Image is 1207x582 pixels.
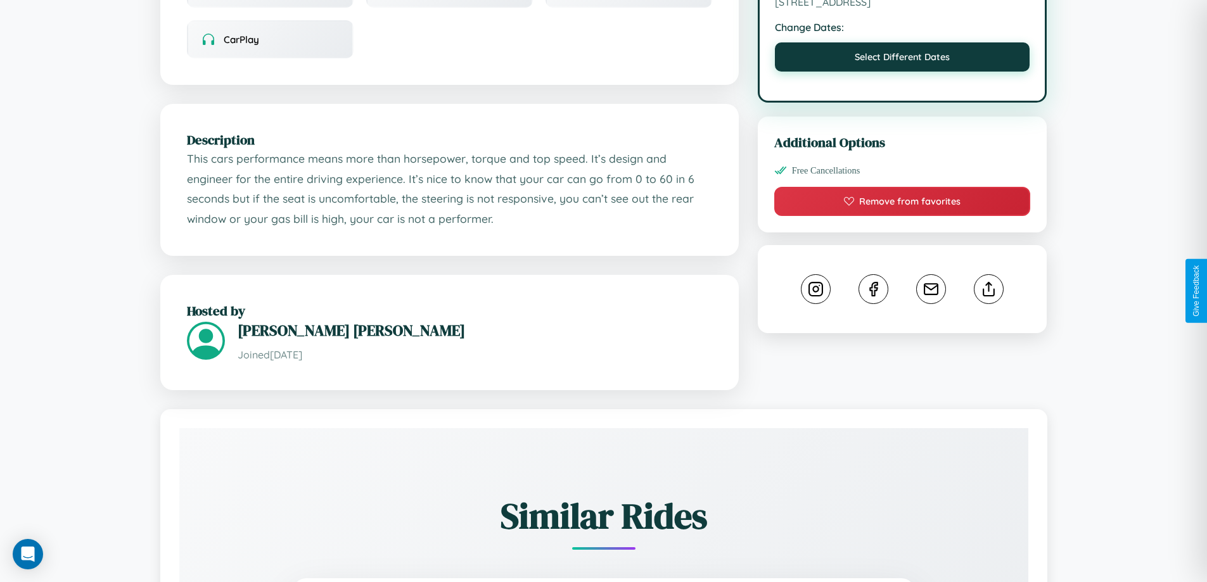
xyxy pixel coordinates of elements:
span: CarPlay [224,34,259,46]
span: Free Cancellations [792,165,860,176]
div: Open Intercom Messenger [13,539,43,569]
h2: Description [187,130,712,149]
h3: Additional Options [774,133,1031,151]
h2: Similar Rides [224,491,984,540]
p: This cars performance means more than horsepower, torque and top speed. It’s design and engineer ... [187,149,712,229]
h3: [PERSON_NAME] [PERSON_NAME] [238,320,712,341]
button: Remove from favorites [774,187,1031,216]
div: Give Feedback [1192,265,1201,317]
h2: Hosted by [187,301,712,320]
button: Select Different Dates [775,42,1030,72]
strong: Change Dates: [775,21,1030,34]
p: Joined [DATE] [238,346,712,364]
